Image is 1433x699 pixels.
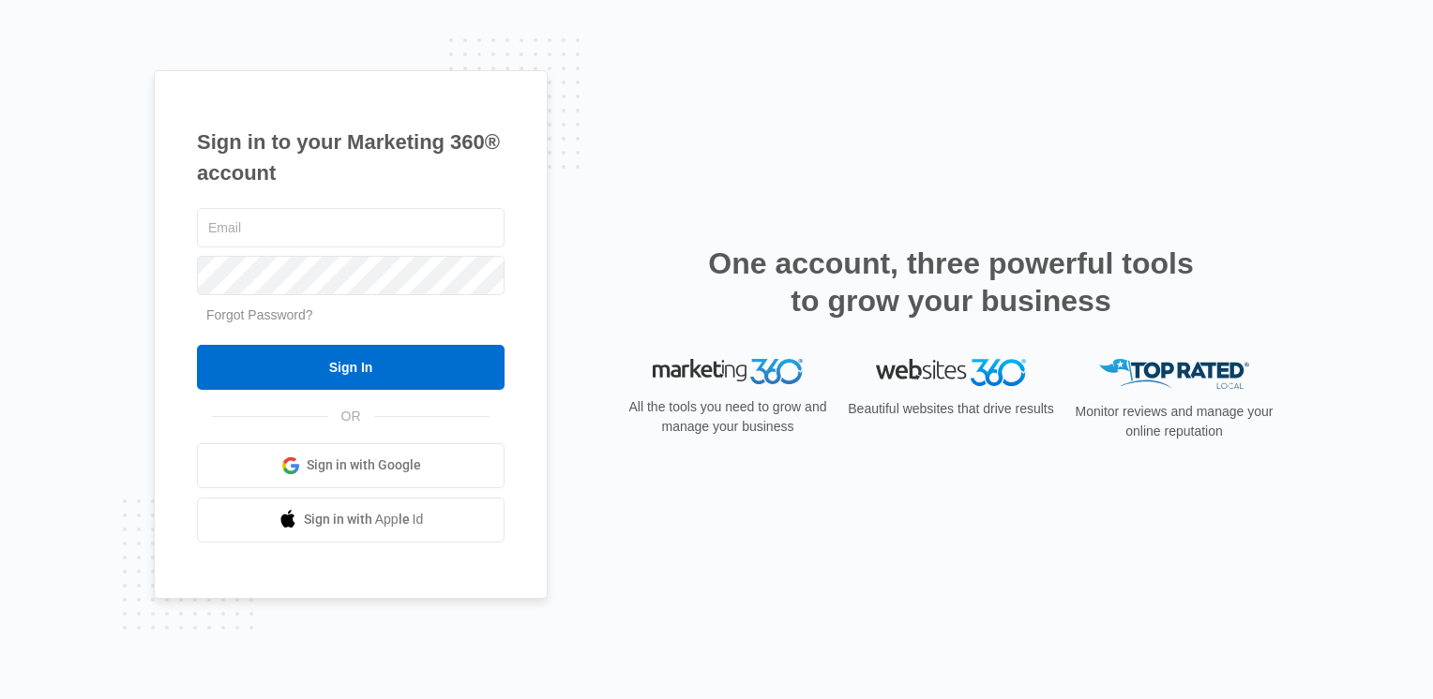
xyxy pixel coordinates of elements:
[197,498,505,543] a: Sign in with Apple Id
[653,359,803,385] img: Marketing 360
[206,307,313,322] a: Forgot Password?
[307,455,421,475] span: Sign in with Google
[328,407,374,426] span: OR
[876,359,1026,386] img: Websites 360
[197,126,505,188] h1: Sign in to your Marketing 360® account
[197,208,505,247] input: Email
[304,510,424,529] span: Sign in with Apple Id
[702,245,1199,320] h2: One account, three powerful tools to grow your business
[846,399,1056,419] p: Beautiful websites that drive results
[197,443,505,488] a: Sign in with Google
[623,397,833,437] p: All the tools you need to grow and manage your business
[1099,359,1249,390] img: Top Rated Local
[197,345,505,390] input: Sign In
[1069,402,1279,441] p: Monitor reviews and manage your online reputation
